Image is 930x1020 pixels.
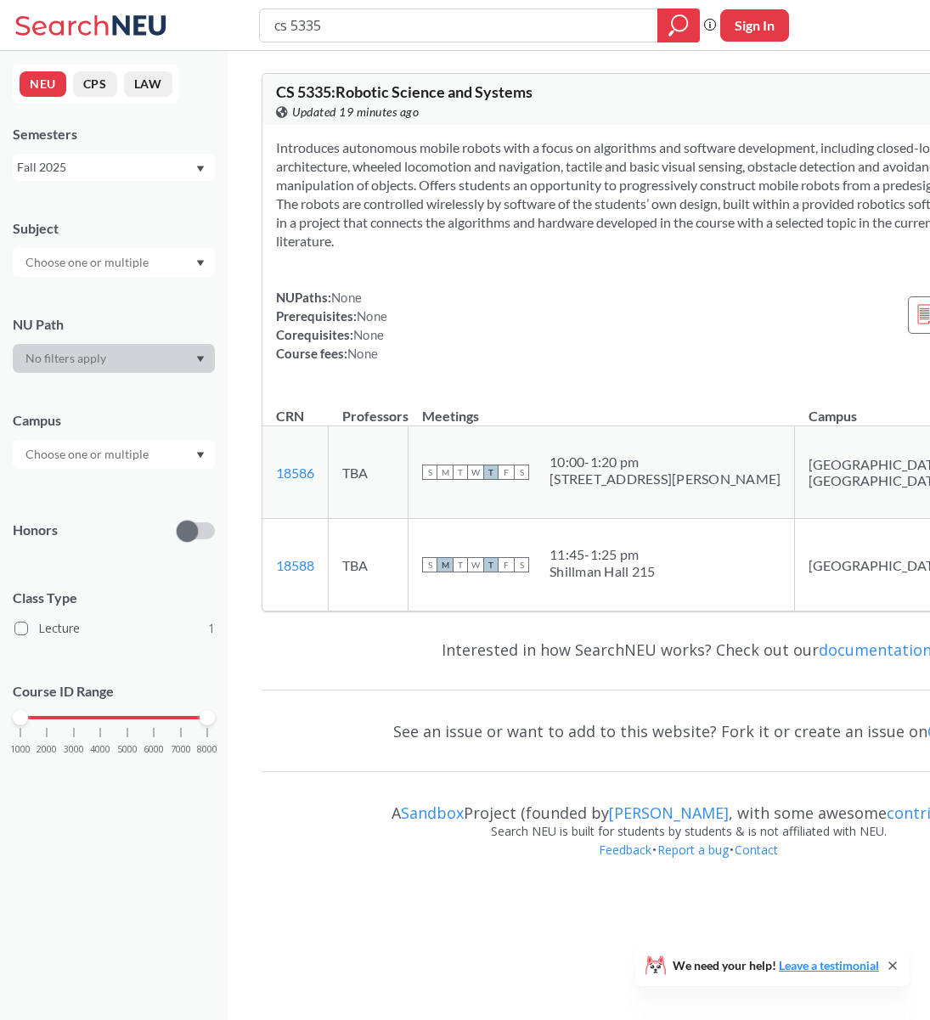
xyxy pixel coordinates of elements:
div: Dropdown arrow [13,344,215,373]
span: T [453,465,468,480]
span: None [331,290,362,305]
span: 2000 [37,745,57,754]
span: F [499,465,514,480]
span: M [437,557,453,572]
span: 6000 [144,745,164,754]
span: F [499,557,514,572]
p: Course ID Range [13,682,215,702]
span: S [514,557,529,572]
svg: Dropdown arrow [196,452,205,459]
a: Sandbox [401,803,464,823]
span: 5000 [117,745,138,754]
td: TBA [329,426,409,519]
span: None [357,308,387,324]
div: Campus [13,411,215,430]
button: NEU [20,71,66,97]
div: Dropdown arrow [13,248,215,277]
span: We need your help! [673,960,879,972]
button: LAW [124,71,172,97]
div: [STREET_ADDRESS][PERSON_NAME] [550,471,781,487]
div: Semesters [13,125,215,144]
span: None [353,327,384,342]
a: 18586 [276,465,314,481]
div: CRN [276,407,304,425]
input: Choose one or multiple [17,444,160,465]
div: 10:00 - 1:20 pm [550,454,781,471]
input: Class, professor, course number, "phrase" [273,11,645,40]
span: 1 [208,619,215,638]
a: Feedback [598,842,652,858]
a: 18588 [276,557,314,573]
div: NUPaths: Prerequisites: Corequisites: Course fees: [276,288,387,363]
div: Fall 2025 [17,158,194,177]
div: Dropdown arrow [13,440,215,469]
span: T [483,465,499,480]
a: Contact [734,842,779,858]
svg: Dropdown arrow [196,166,205,172]
div: 11:45 - 1:25 pm [550,546,655,563]
span: 4000 [90,745,110,754]
div: Subject [13,219,215,238]
span: T [453,557,468,572]
th: Professors [329,390,409,426]
span: T [483,557,499,572]
label: Lecture [14,617,215,640]
span: 1000 [10,745,31,754]
span: 7000 [171,745,191,754]
span: Class Type [13,589,215,607]
span: W [468,465,483,480]
div: magnifying glass [657,8,700,42]
span: S [422,465,437,480]
input: Choose one or multiple [17,252,160,273]
svg: Dropdown arrow [196,260,205,267]
td: TBA [329,519,409,611]
a: Leave a testimonial [779,958,879,972]
span: S [422,557,437,572]
span: M [437,465,453,480]
button: CPS [73,71,117,97]
a: [PERSON_NAME] [609,803,729,823]
div: NU Path [13,315,215,334]
a: Report a bug [657,842,730,858]
span: Updated 19 minutes ago [292,103,419,121]
span: 3000 [64,745,84,754]
span: 8000 [197,745,217,754]
span: W [468,557,483,572]
span: None [347,346,378,361]
div: Fall 2025Dropdown arrow [13,154,215,181]
div: Shillman Hall 215 [550,563,655,580]
svg: magnifying glass [668,14,689,37]
p: Honors [13,521,58,540]
th: Meetings [409,390,795,426]
span: S [514,465,529,480]
span: CS 5335 : Robotic Science and Systems [276,82,533,101]
svg: Dropdown arrow [196,356,205,363]
button: Sign In [720,9,789,42]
